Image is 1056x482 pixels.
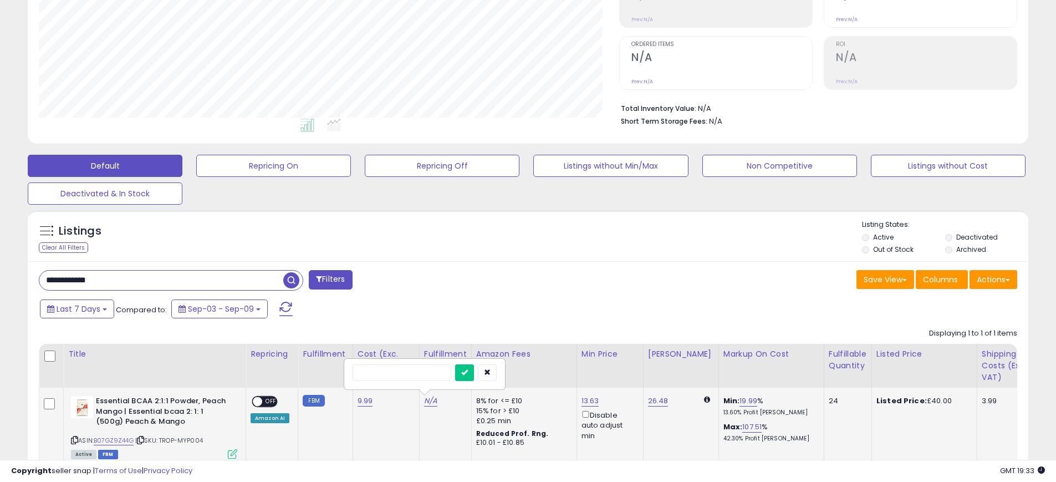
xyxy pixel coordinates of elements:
[98,450,118,459] span: FBM
[723,435,815,443] p: 42.30% Profit [PERSON_NAME]
[365,155,519,177] button: Repricing Off
[829,348,867,372] div: Fulfillable Quantity
[723,422,743,432] b: Max:
[196,155,351,177] button: Repricing On
[476,429,549,438] b: Reduced Prof. Rng.
[424,395,437,407] a: N/A
[358,348,415,372] div: Cost (Exc. VAT)
[982,348,1039,383] div: Shipping Costs (Exc. VAT)
[871,155,1026,177] button: Listings without Cost
[476,348,572,360] div: Amazon Fees
[171,300,268,318] button: Sep-03 - Sep-09
[39,242,88,253] div: Clear All Filters
[723,422,815,443] div: %
[709,116,722,126] span: N/A
[621,104,696,113] b: Total Inventory Value:
[59,224,101,239] h5: Listings
[581,395,599,407] a: 13.63
[68,348,241,360] div: Title
[723,348,819,360] div: Markup on Cost
[836,42,1017,48] span: ROI
[533,155,688,177] button: Listings without Min/Max
[309,270,352,290] button: Filters
[648,395,669,407] a: 26.48
[876,395,927,406] b: Listed Price:
[970,270,1017,289] button: Actions
[873,232,894,242] label: Active
[71,396,93,418] img: 3129H-M-fgL._SL40_.jpg
[57,303,100,314] span: Last 7 Days
[476,438,568,448] div: £10.01 - £10.85
[28,182,182,205] button: Deactivated & In Stock
[916,270,968,289] button: Columns
[251,413,289,423] div: Amazon AI
[188,303,254,314] span: Sep-03 - Sep-09
[424,348,467,372] div: Fulfillment Cost
[718,344,824,388] th: The percentage added to the cost of goods (COGS) that forms the calculator for Min & Max prices.
[631,16,653,23] small: Prev: N/A
[631,42,812,48] span: Ordered Items
[476,406,568,416] div: 15% for > £10
[40,300,114,318] button: Last 7 Days
[116,305,167,315] span: Compared to:
[836,16,858,23] small: Prev: N/A
[982,396,1035,406] div: 3.99
[303,348,348,360] div: Fulfillment
[923,274,958,285] span: Columns
[631,51,812,66] h2: N/A
[742,422,762,433] a: 107.51
[11,465,52,476] strong: Copyright
[476,396,568,406] div: 8% for <= £10
[621,116,707,126] b: Short Term Storage Fees:
[358,395,373,407] a: 9.99
[829,396,863,406] div: 24
[723,409,815,417] p: 13.60% Profit [PERSON_NAME]
[702,155,857,177] button: Non Competitive
[581,348,639,360] div: Min Price
[876,396,968,406] div: £40.00
[723,395,740,406] b: Min:
[631,78,653,85] small: Prev: N/A
[94,436,134,445] a: B07GZ9Z44G
[723,396,815,417] div: %
[71,450,96,459] span: All listings currently available for purchase on Amazon
[929,328,1017,339] div: Displaying 1 to 1 of 1 items
[71,396,237,458] div: ASIN:
[621,101,1009,114] li: N/A
[11,466,192,476] div: seller snap | |
[28,155,182,177] button: Default
[303,395,324,407] small: FBM
[581,409,635,441] div: Disable auto adjust min
[836,78,858,85] small: Prev: N/A
[836,51,1017,66] h2: N/A
[704,396,710,403] i: Calculated using Dynamic Max Price.
[956,245,986,254] label: Archived
[95,465,142,476] a: Terms of Use
[251,348,293,360] div: Repricing
[873,245,914,254] label: Out of Stock
[476,416,568,426] div: £0.25 min
[862,220,1028,230] p: Listing States:
[648,348,714,360] div: [PERSON_NAME]
[144,465,192,476] a: Privacy Policy
[1000,465,1045,476] span: 2025-09-17 19:33 GMT
[96,396,231,430] b: Essential BCAA 2:1:1 Powder, Peach Mango | Essential bcaa 2: 1: 1 (500g) Peach & Mango
[262,397,280,407] span: OFF
[856,270,914,289] button: Save View
[135,436,203,445] span: | SKU: TROP-MYP004
[876,348,972,360] div: Listed Price
[956,232,998,242] label: Deactivated
[739,395,757,407] a: 19.99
